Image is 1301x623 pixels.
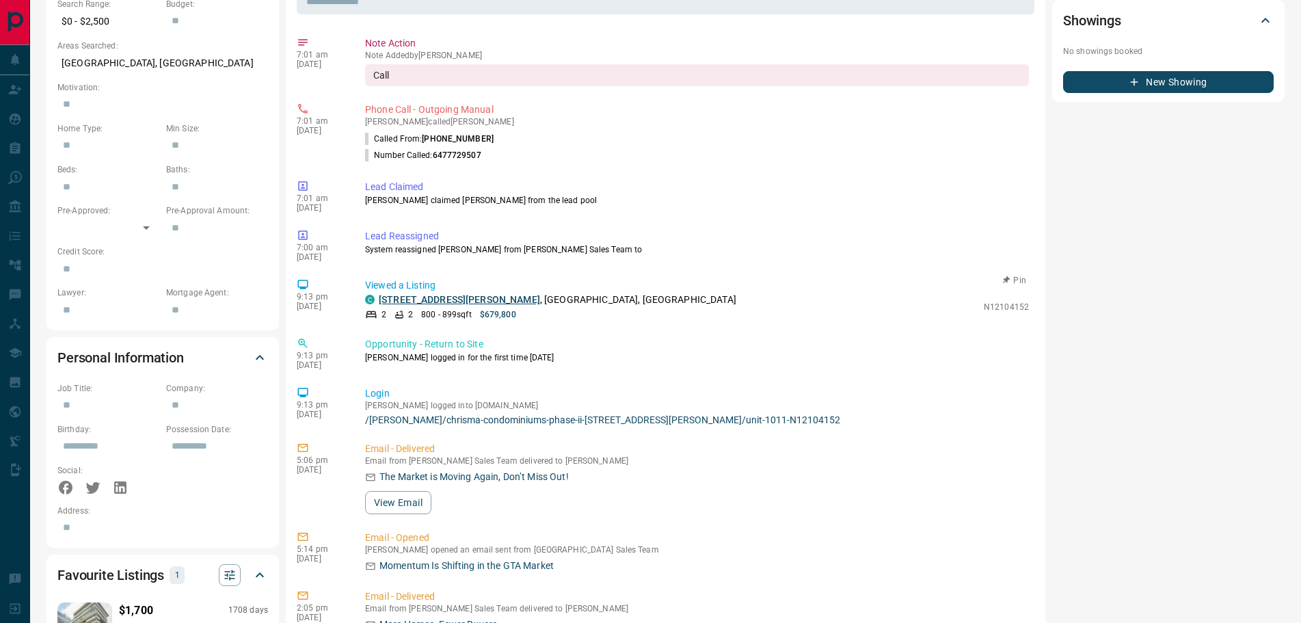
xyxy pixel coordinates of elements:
[166,122,268,135] p: Min Size:
[1063,10,1121,31] h2: Showings
[297,50,345,59] p: 7:01 am
[297,410,345,419] p: [DATE]
[480,308,516,321] p: $679,800
[57,564,164,586] h2: Favourite Listings
[984,301,1029,313] p: N12104152
[408,308,413,321] p: 2
[297,400,345,410] p: 9:13 pm
[365,442,1029,456] p: Email - Delivered
[57,347,184,369] h2: Personal Information
[297,126,345,135] p: [DATE]
[1063,45,1274,57] p: No showings booked
[365,414,1029,425] a: /[PERSON_NAME]/chrisma-condominiums-phase-ii-[STREET_ADDRESS][PERSON_NAME]/unit-1011-N12104152
[379,293,736,307] p: , [GEOGRAPHIC_DATA], [GEOGRAPHIC_DATA]
[166,382,268,395] p: Company:
[57,10,159,33] p: $0 - $2,500
[57,81,268,94] p: Motivation:
[381,308,386,321] p: 2
[297,465,345,475] p: [DATE]
[297,360,345,370] p: [DATE]
[995,274,1034,287] button: Pin
[365,352,1029,364] p: [PERSON_NAME] logged in for the first time [DATE]
[297,613,345,622] p: [DATE]
[57,341,268,374] div: Personal Information
[365,149,481,161] p: Number Called:
[57,163,159,176] p: Beds:
[57,287,159,299] p: Lawyer:
[433,150,481,160] span: 6477729507
[365,180,1029,194] p: Lead Claimed
[365,456,1029,466] p: Email from [PERSON_NAME] Sales Team delivered to [PERSON_NAME]
[365,278,1029,293] p: Viewed a Listing
[297,194,345,203] p: 7:01 am
[365,531,1029,545] p: Email - Opened
[1063,4,1274,37] div: Showings
[365,337,1029,352] p: Opportunity - Return to Site
[57,40,268,52] p: Areas Searched:
[365,243,1029,256] p: System reassigned [PERSON_NAME] from [PERSON_NAME] Sales Team to
[365,229,1029,243] p: Lead Reassigned
[379,470,569,484] p: The Market is Moving Again, Don’t Miss Out!
[297,554,345,564] p: [DATE]
[422,134,494,144] span: [PHONE_NUMBER]
[365,491,431,514] button: View Email
[365,103,1029,117] p: Phone Call - Outgoing Manual
[57,464,159,477] p: Social:
[174,568,180,583] p: 1
[166,287,268,299] p: Mortgage Agent:
[119,602,153,619] p: $1,700
[57,505,268,517] p: Address:
[297,243,345,252] p: 7:00 am
[57,122,159,135] p: Home Type:
[379,294,540,305] a: [STREET_ADDRESS][PERSON_NAME]
[365,295,375,304] div: condos.ca
[297,203,345,213] p: [DATE]
[57,204,159,217] p: Pre-Approved:
[57,382,159,395] p: Job Title:
[297,351,345,360] p: 9:13 pm
[166,163,268,176] p: Baths:
[57,246,268,258] p: Credit Score:
[297,544,345,554] p: 5:14 pm
[57,52,268,75] p: [GEOGRAPHIC_DATA], [GEOGRAPHIC_DATA]
[297,455,345,465] p: 5:06 pm
[379,559,554,573] p: Momentum Is Shifting in the GTA Market
[57,423,159,436] p: Birthday:
[365,604,1029,613] p: Email from [PERSON_NAME] Sales Team delivered to [PERSON_NAME]
[365,117,1029,127] p: [PERSON_NAME] called [PERSON_NAME]
[365,386,1029,401] p: Login
[365,545,1029,555] p: [PERSON_NAME] opened an email sent from [GEOGRAPHIC_DATA] Sales Team
[365,51,1029,60] p: Note Added by [PERSON_NAME]
[365,64,1029,86] div: Call
[365,133,494,145] p: Called From:
[166,423,268,436] p: Possession Date:
[228,605,268,616] p: 1708 days
[421,308,471,321] p: 800 - 899 sqft
[166,204,268,217] p: Pre-Approval Amount:
[1063,71,1274,93] button: New Showing
[365,401,1029,410] p: [PERSON_NAME] logged into [DOMAIN_NAME]
[297,116,345,126] p: 7:01 am
[297,302,345,311] p: [DATE]
[365,36,1029,51] p: Note Action
[297,59,345,69] p: [DATE]
[297,292,345,302] p: 9:13 pm
[57,559,268,592] div: Favourite Listings1
[365,194,1029,207] p: [PERSON_NAME] claimed [PERSON_NAME] from the lead pool
[297,603,345,613] p: 2:05 pm
[297,252,345,262] p: [DATE]
[365,589,1029,604] p: Email - Delivered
